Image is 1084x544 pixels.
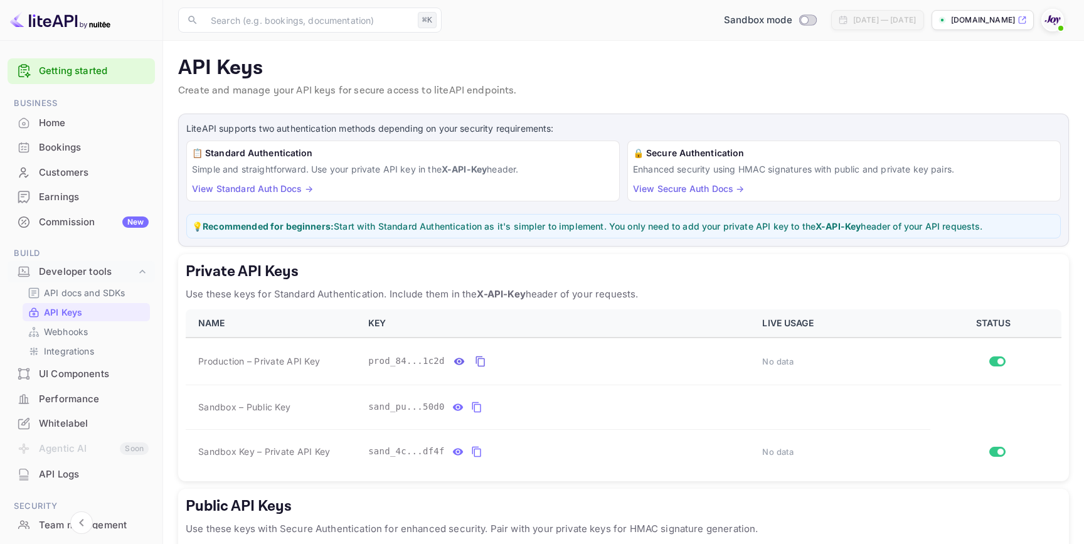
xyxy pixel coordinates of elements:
a: Home [8,111,155,134]
div: CommissionNew [8,210,155,235]
strong: X-API-Key [477,288,525,300]
span: Production – Private API Key [198,355,320,368]
div: Webhooks [23,323,150,341]
p: Integrations [44,344,94,358]
h6: 📋 Standard Authentication [192,146,614,160]
span: Business [8,97,155,110]
div: UI Components [8,362,155,387]
p: Enhanced security using HMAC signatures with public and private key pairs. [633,163,1055,176]
span: Sandbox Key – Private API Key [198,446,330,457]
h5: Private API Keys [186,262,1061,282]
table: private api keys table [186,309,1061,474]
a: Performance [8,387,155,410]
div: Team management [8,513,155,538]
a: API Keys [28,306,145,319]
strong: X-API-Key [816,221,861,232]
div: Performance [39,392,149,407]
div: Switch to Production mode [719,13,821,28]
a: Webhooks [28,325,145,338]
div: Bookings [8,136,155,160]
a: UI Components [8,362,155,385]
div: API Logs [39,467,149,482]
a: Integrations [28,344,145,358]
p: API docs and SDKs [44,286,125,299]
h6: 🔒 Secure Authentication [633,146,1055,160]
input: Search (e.g. bookings, documentation) [203,8,413,33]
p: Simple and straightforward. Use your private API key in the header. [192,163,614,176]
span: No data [762,447,794,457]
a: View Standard Auth Docs → [192,183,313,194]
div: Home [39,116,149,131]
p: LiteAPI supports two authentication methods depending on your security requirements: [186,122,1061,136]
div: [DATE] — [DATE] [853,14,916,26]
div: API docs and SDKs [23,284,150,302]
div: API Logs [8,462,155,487]
p: Create and manage your API keys for secure access to liteAPI endpoints. [178,83,1069,99]
p: 💡 Start with Standard Authentication as it's simpler to implement. You only need to add your priv... [192,220,1055,233]
span: Sandbox – Public Key [198,400,290,413]
img: LiteAPI logo [10,10,110,30]
div: Team management [39,518,149,533]
strong: Recommended for beginners: [203,221,334,232]
div: Whitelabel [8,412,155,436]
div: UI Components [39,367,149,381]
a: Customers [8,161,155,184]
strong: X-API-Key [442,164,487,174]
a: API Logs [8,462,155,486]
span: sand_4c...df4f [368,445,445,458]
div: Bookings [39,141,149,155]
th: STATUS [930,309,1061,338]
div: Whitelabel [39,417,149,431]
p: Use these keys for Standard Authentication. Include them in the header of your requests. [186,287,1061,302]
p: API Keys [178,56,1069,81]
a: View Secure Auth Docs → [633,183,744,194]
a: API docs and SDKs [28,286,145,299]
div: Performance [8,387,155,412]
h5: Public API Keys [186,496,1061,516]
a: CommissionNew [8,210,155,233]
p: [DOMAIN_NAME] [951,14,1015,26]
a: Whitelabel [8,412,155,435]
div: ⌘K [418,12,437,28]
div: Commission [39,215,149,230]
a: Bookings [8,136,155,159]
th: LIVE USAGE [755,309,930,338]
span: sand_pu...50d0 [368,400,445,413]
span: prod_84...1c2d [368,355,445,368]
div: Integrations [23,342,150,360]
p: Webhooks [44,325,88,338]
p: Use these keys with Secure Authentication for enhanced security. Pair with your private keys for ... [186,521,1061,536]
span: No data [762,356,794,366]
th: NAME [186,309,361,338]
span: Build [8,247,155,260]
div: API Keys [23,303,150,321]
span: Sandbox mode [724,13,792,28]
div: Developer tools [8,261,155,283]
img: With Joy [1043,10,1063,30]
a: Team management [8,513,155,536]
div: Developer tools [39,265,136,279]
div: Earnings [8,185,155,210]
span: Security [8,499,155,513]
a: Earnings [8,185,155,208]
div: Customers [8,161,155,185]
button: Collapse navigation [70,511,93,534]
div: Customers [39,166,149,180]
div: Home [8,111,155,136]
th: KEY [361,309,755,338]
div: Earnings [39,190,149,205]
p: API Keys [44,306,82,319]
div: Getting started [8,58,155,84]
div: New [122,216,149,228]
a: Getting started [39,64,149,78]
